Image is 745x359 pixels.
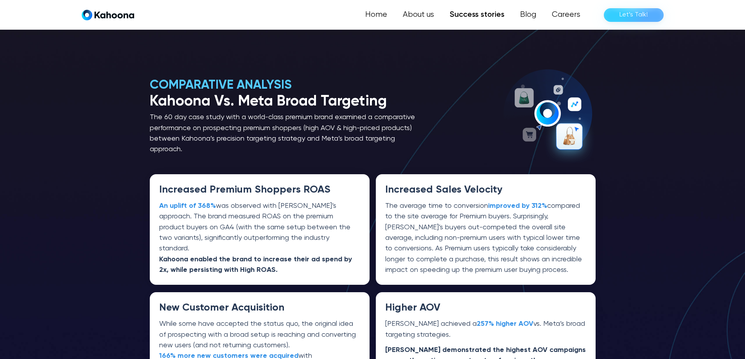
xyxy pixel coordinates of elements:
strong: An uplift of 368% [159,202,216,209]
a: Careers [544,7,588,23]
div: Let’s Talk! [619,9,648,21]
a: Blog [512,7,544,23]
p: was observed with [PERSON_NAME]’s approach. The brand measured ROAS on the premium product buyers... [159,201,360,276]
strong: Increased Sales Velocity [385,185,503,195]
a: home [82,9,134,21]
strong: Kahoona enabled the brand to increase their ad spend by 2x, while persisting with High ROAS. [159,256,352,273]
strong: Increased Premium Shoppers ROAS [159,185,330,195]
p: The average time to conversion compared to the site average for Premium buyers. Surprisingly, [PE... [385,201,586,276]
strong: improved by 312% [488,202,547,209]
h2: Comparative Analysis [150,78,415,93]
p: The 60 day case study with a world-class premium brand examined a comparative performance on pros... [150,112,415,155]
strong: 257% higher AOV [477,320,533,327]
a: Home [357,7,395,23]
a: Success stories [442,7,512,23]
a: Let’s Talk! [604,8,664,22]
strong: Higher AOV [385,303,440,313]
h2: Kahoona Vs. Meta Broad Targeting [150,93,415,111]
a: About us [395,7,442,23]
strong: New Customer Acquisition [159,303,284,313]
p: [PERSON_NAME] achieved a vs. Meta’s broad targeting strategies. [385,319,586,340]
